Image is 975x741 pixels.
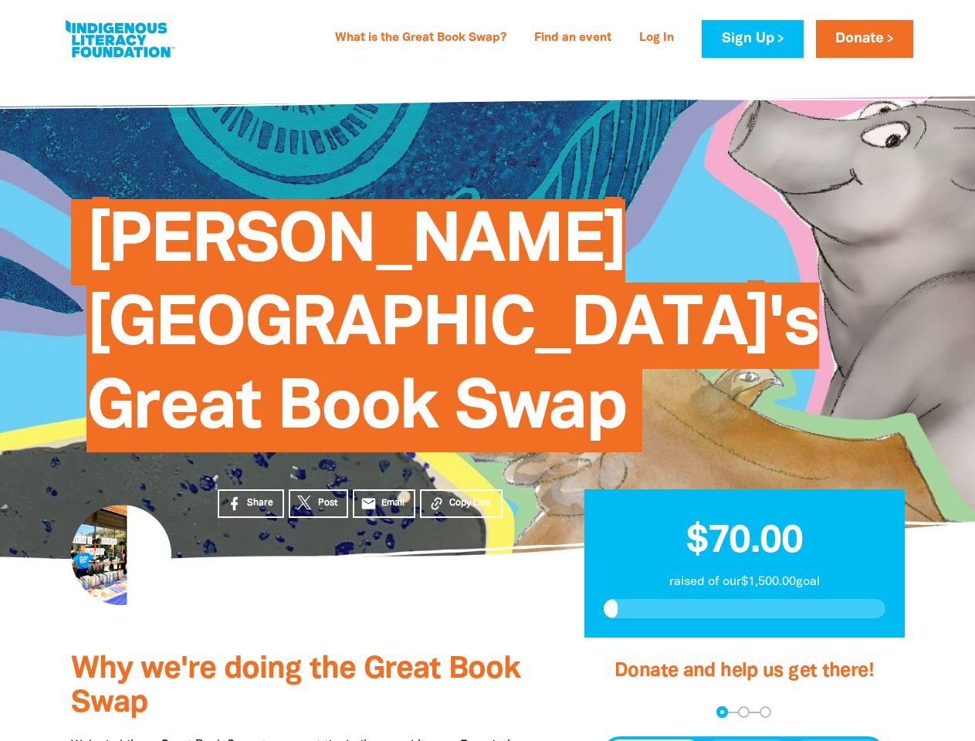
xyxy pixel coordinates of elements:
[420,489,503,518] button: Copy Link
[702,20,803,58] a: Sign Up
[361,496,377,512] i: email
[86,211,819,452] span: [PERSON_NAME][GEOGRAPHIC_DATA]'s Great Book Swap
[449,496,492,510] span: Copy Link
[760,706,771,718] button: Navigate to step 3 of 3 to enter your payment details
[247,496,273,510] span: Share
[289,489,348,518] a: Post
[326,26,516,51] a: What is the Great Book Swap?
[738,706,750,718] button: Navigate to step 2 of 3 to enter your details
[816,20,913,58] a: Donate
[716,706,728,718] button: Navigate to step 1 of 3 to enter your donation amount
[318,496,337,510] span: Post
[604,573,885,591] p: raised of our $1,500.00 goal
[353,489,416,518] a: emailEmail
[381,496,405,510] span: Email
[525,26,621,51] a: Find an event
[218,489,284,518] a: Share
[71,655,520,718] span: Why we're doing the Great Book Swap
[686,524,803,560] span: $70.00
[630,26,683,51] a: Log In
[614,662,874,680] span: Donate and help us get there!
